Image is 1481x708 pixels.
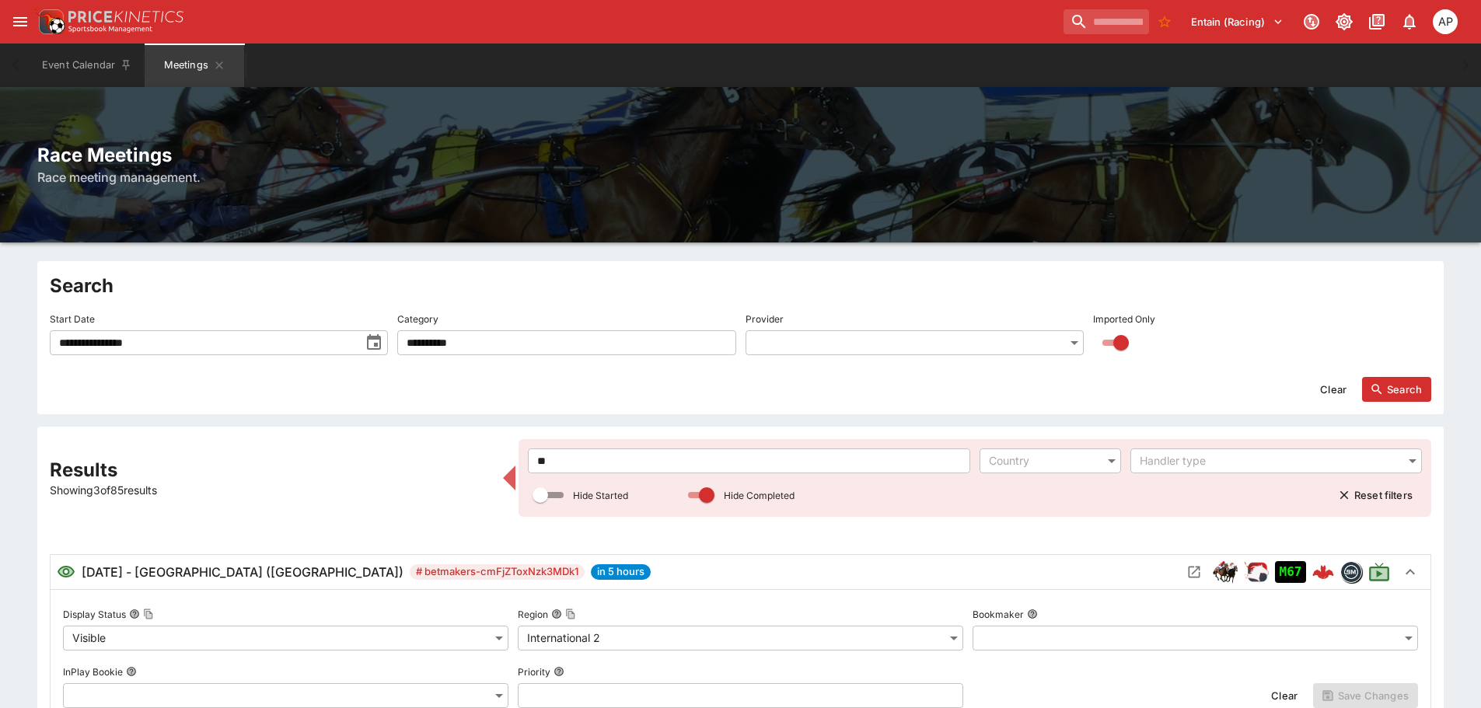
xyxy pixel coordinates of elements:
span: in 5 hours [591,564,651,580]
h6: [DATE] - [GEOGRAPHIC_DATA] ([GEOGRAPHIC_DATA]) [82,563,403,581]
div: Visible [63,626,508,650]
button: Clear [1262,683,1307,708]
p: Priority [518,665,550,678]
div: Country [989,453,1096,469]
img: racing.png [1244,560,1269,584]
img: PriceKinetics [68,11,183,23]
h2: Search [50,274,1431,298]
button: Documentation [1363,8,1391,36]
button: Copy To Clipboard [565,609,576,619]
button: Connected to PK [1298,8,1326,36]
h2: Race Meetings [37,143,1444,167]
img: PriceKinetics Logo [34,6,65,37]
div: Handler type [1140,453,1397,469]
button: Priority [554,666,564,677]
button: open drawer [6,8,34,36]
button: RegionCopy To Clipboard [551,609,562,619]
img: betmakers.png [1341,562,1361,582]
input: search [1064,9,1149,34]
p: Start Date [50,312,95,326]
p: Provider [746,312,784,326]
button: Search [1362,377,1431,402]
img: horse_racing.png [1213,560,1238,584]
p: Bookmaker [973,608,1024,621]
button: No Bookmarks [1152,9,1177,34]
img: Sportsbook Management [68,26,152,33]
button: toggle date time picker [360,329,388,357]
button: Event Calendar [33,44,141,87]
button: Select Tenant [1182,9,1293,34]
button: Open Meeting [1182,560,1207,584]
div: International 2 [518,626,963,650]
button: Allan Pollitt [1428,5,1462,39]
img: logo-cerberus--red.svg [1312,561,1334,583]
button: Reset filters [1329,483,1422,507]
h6: Race meeting management. [37,168,1444,187]
p: Imported Only [1093,312,1155,326]
button: InPlay Bookie [126,666,137,677]
button: Bookmaker [1027,609,1038,619]
p: InPlay Bookie [63,665,123,678]
svg: Live [1368,561,1390,583]
p: Hide Started [573,489,628,502]
div: horse_racing [1213,560,1238,584]
p: Hide Completed [724,489,795,502]
div: Imported to Jetbet as OPEN [1275,561,1306,583]
svg: Visible [57,563,75,581]
button: Toggle light/dark mode [1330,8,1358,36]
button: Copy To Clipboard [143,609,154,619]
p: Region [518,608,548,621]
div: Allan Pollitt [1433,9,1458,34]
h2: Results [50,458,494,482]
p: Showing 3 of 85 results [50,482,494,498]
div: betmakers [1340,561,1362,583]
button: Meetings [145,44,244,87]
p: Display Status [63,608,126,621]
p: Category [397,312,438,326]
span: # betmakers-cmFjZToxNzk3MDk1 [410,564,585,580]
button: Clear [1311,377,1356,402]
div: ParallelRacing Handler [1244,560,1269,584]
button: Display StatusCopy To Clipboard [129,609,140,619]
button: Notifications [1395,8,1423,36]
